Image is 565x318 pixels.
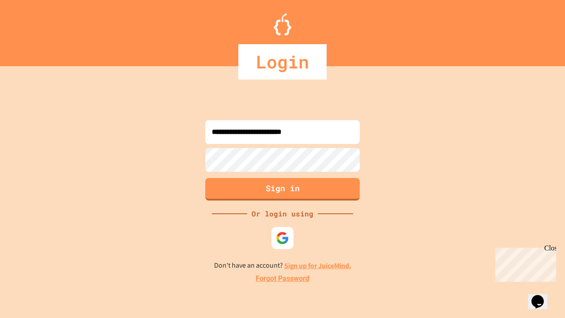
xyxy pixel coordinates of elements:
a: Sign up for JuiceMind. [284,261,351,270]
div: Login [238,44,327,79]
img: google-icon.svg [276,231,289,245]
div: Or login using [247,208,318,219]
iframe: chat widget [492,244,556,282]
p: Don't have an account? [214,260,351,271]
div: Chat with us now!Close [4,4,61,56]
img: Logo.svg [274,13,291,35]
a: Forgot Password [256,273,309,284]
button: Sign in [205,178,360,201]
iframe: chat widget [528,283,556,309]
